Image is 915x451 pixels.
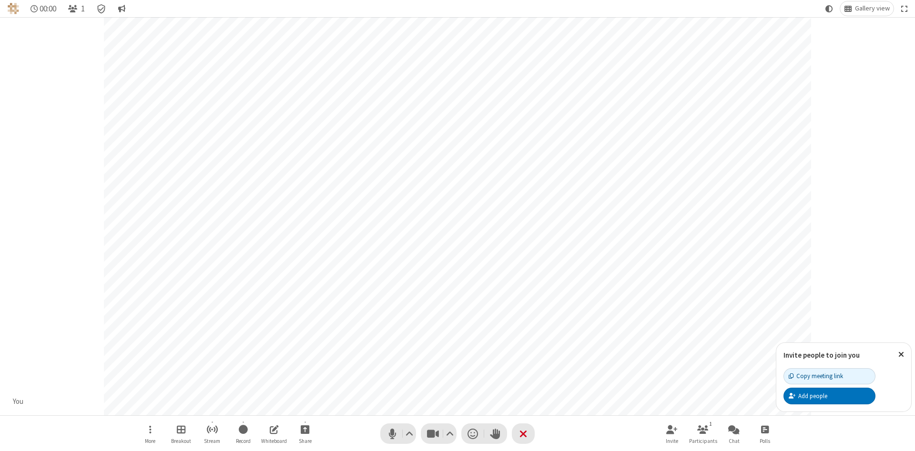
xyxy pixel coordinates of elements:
span: 1 [81,4,85,13]
button: Add people [783,388,875,404]
span: Chat [729,438,740,444]
button: Open shared whiteboard [260,420,288,447]
button: End or leave meeting [512,423,535,444]
button: Open poll [751,420,779,447]
div: You [10,396,27,407]
button: Start sharing [291,420,319,447]
button: Open participant list [64,1,89,16]
button: Send a reaction [461,423,484,444]
span: Stream [204,438,220,444]
button: Open menu [136,420,164,447]
span: More [145,438,155,444]
span: Whiteboard [261,438,287,444]
span: Breakout [171,438,191,444]
button: Manage Breakout Rooms [167,420,195,447]
button: Mute (Alt+A) [380,423,416,444]
button: Invite participants (Alt+I) [658,420,686,447]
button: Copy meeting link [783,368,875,384]
button: Open participant list [689,420,717,447]
span: 00:00 [40,4,56,13]
button: Start streaming [198,420,226,447]
span: Gallery view [855,5,890,12]
button: Stop video (Alt+V) [421,423,457,444]
span: Invite [666,438,678,444]
button: Start recording [229,420,257,447]
div: Copy meeting link [789,371,843,381]
div: Meeting details Encryption enabled [92,1,111,16]
button: Change layout [840,1,894,16]
button: Fullscreen [897,1,912,16]
button: Raise hand [484,423,507,444]
div: 1 [707,420,715,428]
button: Conversation [114,1,129,16]
button: Open chat [720,420,748,447]
label: Invite people to join you [783,351,860,360]
span: Polls [760,438,770,444]
button: Close popover [891,343,911,366]
div: Timer [27,1,61,16]
span: Share [299,438,312,444]
button: Using system theme [822,1,837,16]
span: Participants [689,438,717,444]
button: Audio settings [403,423,416,444]
button: Video setting [444,423,457,444]
img: QA Selenium DO NOT DELETE OR CHANGE [8,3,19,14]
span: Record [236,438,251,444]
